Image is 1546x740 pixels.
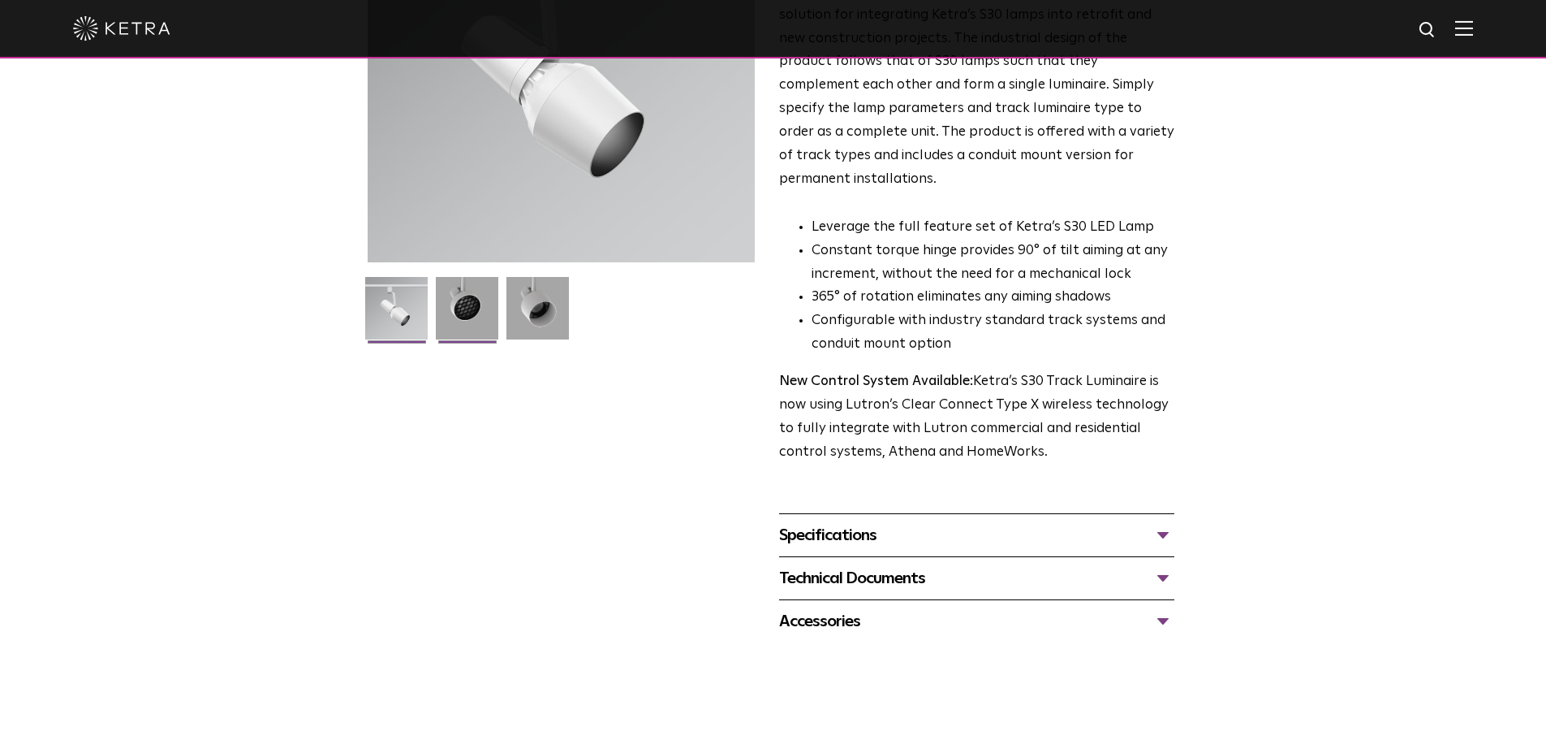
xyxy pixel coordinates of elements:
div: Accessories [779,608,1174,634]
img: 3b1b0dc7630e9da69e6b [436,277,498,352]
div: Technical Documents [779,565,1174,591]
div: Specifications [779,522,1174,548]
li: 365° of rotation eliminates any aiming shadows [812,286,1174,309]
img: search icon [1418,20,1438,41]
p: Ketra’s S30 Track Luminaire is now using Lutron’s Clear Connect Type X wireless technology to ful... [779,370,1174,465]
li: Leverage the full feature set of Ketra’s S30 LED Lamp [812,216,1174,240]
img: 9e3d97bd0cf938513d6e [506,277,569,352]
li: Configurable with industry standard track systems and conduit mount option [812,309,1174,357]
strong: New Control System Available: [779,374,973,388]
img: ketra-logo-2019-white [73,16,170,41]
li: Constant torque hinge provides 90° of tilt aiming at any increment, without the need for a mechan... [812,240,1174,287]
img: Hamburger%20Nav.svg [1455,20,1473,36]
img: S30-Track-Luminaire-2021-Web-Square [365,277,428,352]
